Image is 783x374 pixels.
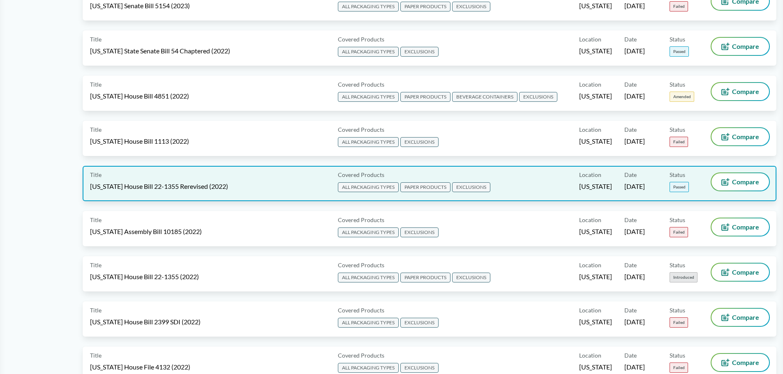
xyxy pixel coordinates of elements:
[579,80,601,89] span: Location
[90,216,102,224] span: Title
[579,227,612,236] span: [US_STATE]
[711,309,769,326] button: Compare
[338,2,399,11] span: ALL PACKAGING TYPES
[624,80,637,89] span: Date
[670,35,685,44] span: Status
[579,137,612,146] span: [US_STATE]
[90,170,102,179] span: Title
[579,92,612,101] span: [US_STATE]
[90,1,190,10] span: [US_STATE] Senate Bill 5154 (2023)
[338,137,399,147] span: ALL PACKAGING TYPES
[670,137,688,147] span: Failed
[90,227,202,236] span: [US_STATE] Assembly Bill 10185 (2022)
[670,306,685,314] span: Status
[624,35,637,44] span: Date
[579,363,612,372] span: [US_STATE]
[338,363,399,373] span: ALL PACKAGING TYPES
[624,363,645,372] span: [DATE]
[711,264,769,281] button: Compare
[90,46,230,55] span: [US_STATE] State Senate Bill 54 Chaptered (2022)
[400,92,450,102] span: PAPER PRODUCTS
[670,317,688,328] span: Failed
[338,227,399,237] span: ALL PACKAGING TYPES
[90,317,201,326] span: [US_STATE] House Bill 2399 SDI (2022)
[732,43,759,50] span: Compare
[338,216,384,224] span: Covered Products
[579,216,601,224] span: Location
[711,354,769,371] button: Compare
[670,1,688,11] span: Failed
[624,137,645,146] span: [DATE]
[732,359,759,366] span: Compare
[400,273,450,282] span: PAPER PRODUCTS
[579,170,601,179] span: Location
[579,317,612,326] span: [US_STATE]
[579,261,601,269] span: Location
[338,318,399,328] span: ALL PACKAGING TYPES
[711,83,769,100] button: Compare
[400,2,450,11] span: PAPER PRODUCTS
[579,35,601,44] span: Location
[579,306,601,314] span: Location
[670,92,694,102] span: Amended
[732,224,759,230] span: Compare
[670,182,689,192] span: Passed
[400,363,439,373] span: EXCLUSIONS
[624,351,637,360] span: Date
[338,80,384,89] span: Covered Products
[670,227,688,237] span: Failed
[90,272,199,281] span: [US_STATE] House Bill 22-1355 (2022)
[624,92,645,101] span: [DATE]
[452,92,517,102] span: BEVERAGE CONTAINERS
[452,273,490,282] span: EXCLUSIONS
[732,269,759,275] span: Compare
[624,182,645,191] span: [DATE]
[579,125,601,134] span: Location
[670,125,685,134] span: Status
[400,137,439,147] span: EXCLUSIONS
[732,314,759,321] span: Compare
[519,92,557,102] span: EXCLUSIONS
[452,182,490,192] span: EXCLUSIONS
[732,179,759,185] span: Compare
[624,125,637,134] span: Date
[670,363,688,373] span: Failed
[400,318,439,328] span: EXCLUSIONS
[670,351,685,360] span: Status
[579,351,601,360] span: Location
[90,306,102,314] span: Title
[90,137,189,146] span: [US_STATE] House Bill 1113 (2022)
[338,182,399,192] span: ALL PACKAGING TYPES
[732,88,759,95] span: Compare
[624,46,645,55] span: [DATE]
[452,2,490,11] span: EXCLUSIONS
[711,173,769,190] button: Compare
[711,128,769,145] button: Compare
[338,273,399,282] span: ALL PACKAGING TYPES
[624,317,645,326] span: [DATE]
[732,133,759,140] span: Compare
[670,216,685,224] span: Status
[670,261,685,269] span: Status
[624,170,637,179] span: Date
[711,38,769,55] button: Compare
[90,261,102,269] span: Title
[338,125,384,134] span: Covered Products
[670,170,685,179] span: Status
[400,47,439,57] span: EXCLUSIONS
[90,125,102,134] span: Title
[579,182,612,191] span: [US_STATE]
[338,170,384,179] span: Covered Products
[670,46,689,57] span: Passed
[400,227,439,237] span: EXCLUSIONS
[400,182,450,192] span: PAPER PRODUCTS
[90,363,190,372] span: [US_STATE] House File 4132 (2022)
[338,306,384,314] span: Covered Products
[624,272,645,281] span: [DATE]
[579,272,612,281] span: [US_STATE]
[338,351,384,360] span: Covered Products
[90,182,228,191] span: [US_STATE] House Bill 22-1355 Rerevised (2022)
[624,227,645,236] span: [DATE]
[338,47,399,57] span: ALL PACKAGING TYPES
[711,218,769,236] button: Compare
